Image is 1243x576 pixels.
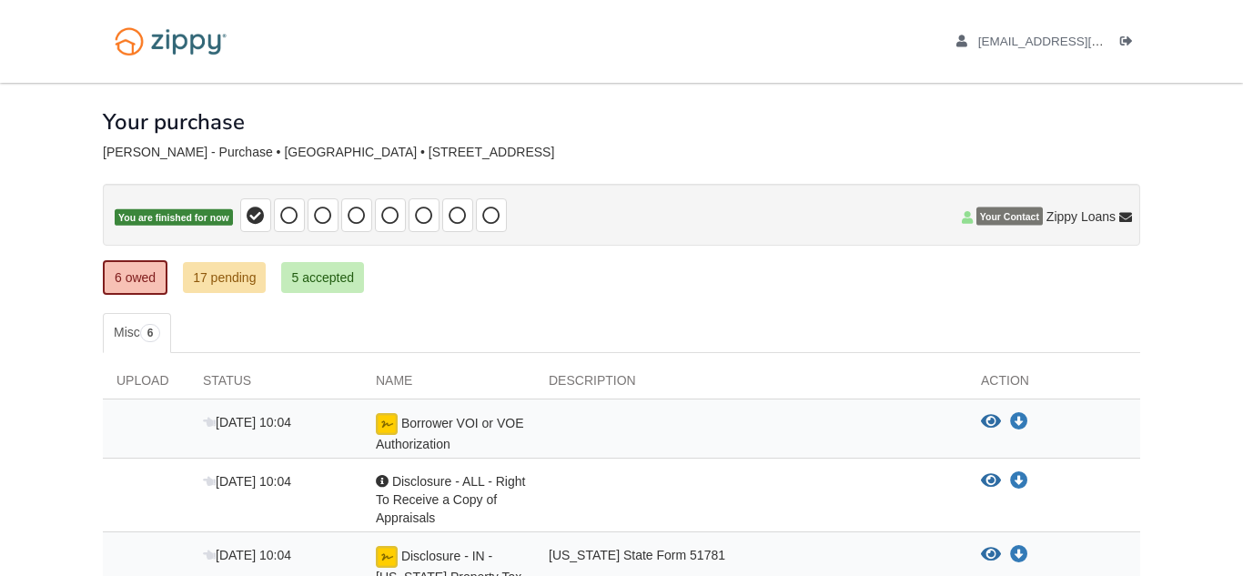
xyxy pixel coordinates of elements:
[976,207,1043,226] span: Your Contact
[376,546,398,568] img: Ready for you to esign
[103,110,245,134] h1: Your purchase
[376,474,525,525] span: Disclosure - ALL - Right To Receive a Copy of Appraisals
[362,371,535,399] div: Name
[967,371,1140,399] div: Action
[203,474,291,489] span: [DATE] 10:04
[978,35,1187,48] span: paoladiabas@gmail.com
[103,371,189,399] div: Upload
[140,324,161,342] span: 6
[535,371,967,399] div: Description
[981,472,1001,490] button: View Disclosure - ALL - Right To Receive a Copy of Appraisals
[981,546,1001,564] button: View Disclosure - IN - Indiana Property Tax Benefits
[103,260,167,295] a: 6 owed
[1010,415,1028,429] a: Download Borrower VOI or VOE Authorization
[103,145,1140,160] div: [PERSON_NAME] - Purchase • [GEOGRAPHIC_DATA] • [STREET_ADDRESS]
[203,548,291,562] span: [DATE] 10:04
[956,35,1187,53] a: edit profile
[281,262,364,293] a: 5 accepted
[1010,548,1028,562] a: Download Disclosure - IN - Indiana Property Tax Benefits
[1046,207,1116,226] span: Zippy Loans
[103,18,238,65] img: Logo
[981,413,1001,431] button: View Borrower VOI or VOE Authorization
[183,262,266,293] a: 17 pending
[103,313,171,353] a: Misc
[189,371,362,399] div: Status
[115,209,233,227] span: You are finished for now
[376,416,523,451] span: Borrower VOI or VOE Authorization
[376,413,398,435] img: Ready for you to esign
[203,415,291,429] span: [DATE] 10:04
[1010,474,1028,489] a: Download Disclosure - ALL - Right To Receive a Copy of Appraisals
[1120,35,1140,53] a: Log out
